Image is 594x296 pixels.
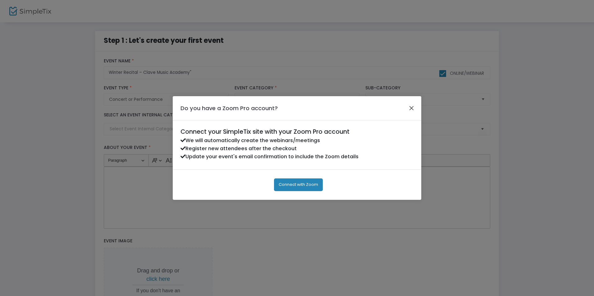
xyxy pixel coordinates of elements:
h5: Register new attendees after the checkout [180,146,414,152]
h4: Do you have a Zoom Pro account? [180,104,278,112]
button: Connect with Zoom [274,178,323,191]
h5: We will automatically create the webinars/meetings [180,137,414,144]
button: Close [408,104,416,112]
h4: Connect your SimpleTix site with your Zoom Pro account [180,128,414,135]
h5: Update your event's email confirmation to include the Zoom details [180,154,414,160]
